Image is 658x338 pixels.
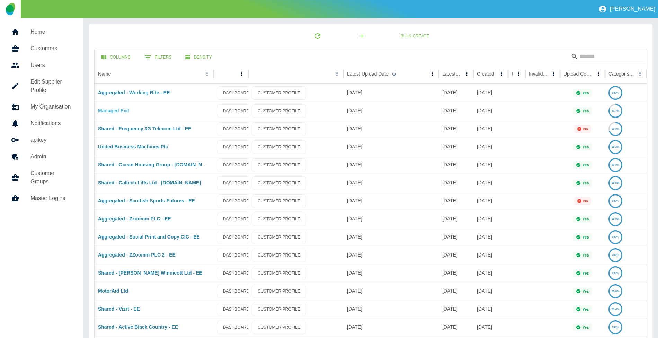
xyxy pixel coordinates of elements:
[252,104,306,118] a: CUSTOMER PROFILE
[612,199,619,202] text: 100%
[217,122,255,136] a: DASHBOARD
[344,174,439,192] div: 13 Aug 2025
[252,140,306,154] a: CUSTOMER PROFILE
[98,324,178,330] a: Shared - Active Black Country - EE
[6,98,78,115] a: My Organisation
[582,307,589,311] p: Yes
[98,306,140,312] a: Shared - Vizrt - EE
[473,228,508,246] div: 07 Aug 2025
[202,69,212,79] button: Name column menu
[610,6,655,12] p: [PERSON_NAME]
[237,69,247,79] button: column menu
[473,246,508,264] div: 12 Aug 2025
[6,132,78,148] a: apikey
[344,282,439,300] div: 07 Aug 2025
[98,144,168,149] a: United Business Machines Plc
[6,40,78,57] a: Customers
[217,158,255,172] a: DASHBOARD
[30,194,72,202] h5: Master Logins
[96,51,136,64] button: Select columns
[608,198,622,203] a: 100%
[217,303,255,316] a: DASHBOARD
[6,57,78,73] a: Users
[612,145,620,148] text: 99.2%
[98,126,192,131] a: Shared - Frequency 3G Telecom Ltd - EE
[98,108,129,113] a: Managed Exit
[344,246,439,264] div: 12 Aug 2025
[473,156,508,174] div: 07 Aug 2025
[439,156,473,174] div: 01 Aug 2025
[217,285,255,298] a: DASHBOARD
[344,318,439,336] div: 07 Aug 2025
[30,61,72,69] h5: Users
[344,210,439,228] div: 12 Aug 2025
[217,231,255,244] a: DASHBOARD
[347,71,389,77] div: Latest Upload Date
[98,234,200,240] a: Aggregated - Social Print and Copy CIC - EE
[497,69,506,79] button: Created column menu
[98,180,201,185] a: Shared - Caltech Lifts Ltd - [DOMAIN_NAME]
[473,318,508,336] div: 07 Aug 2025
[582,217,589,221] p: Yes
[612,127,620,130] text: 69.3%
[6,148,78,165] a: Admin
[98,90,170,95] a: Aggregated - Working Rite - EE
[477,71,494,77] div: Created
[439,246,473,264] div: 30 Jul 2025
[608,108,622,113] a: 81.7%
[98,252,176,258] a: Aggregated - ZZoomm PLC 2 - EE
[252,303,306,316] a: CUSTOMER PROFILE
[6,165,78,190] a: Customer Groups
[608,180,622,185] a: 99.5%
[30,103,72,111] h5: My Organisation
[473,282,508,300] div: 06 Aug 2025
[582,289,589,293] p: Yes
[549,69,558,79] button: Invalid Creds column menu
[217,249,255,262] a: DASHBOARD
[582,163,589,167] p: Yes
[473,192,508,210] div: 07 Aug 2025
[442,71,461,77] div: Latest Usage
[439,282,473,300] div: 25 Jul 2025
[6,3,15,15] img: Logo
[612,163,620,166] text: 99.3%
[582,235,589,239] p: Yes
[217,104,255,118] a: DASHBOARD
[30,169,72,186] h5: Customer Groups
[635,69,645,79] button: Categorised column menu
[252,86,306,100] a: CUSTOMER PROFILE
[612,253,619,257] text: 100%
[583,199,588,203] p: No
[332,69,342,79] button: column menu
[582,181,589,185] p: Yes
[217,267,255,280] a: DASHBOARD
[462,69,472,79] button: Latest Usage column menu
[217,213,255,226] a: DASHBOARD
[344,138,439,156] div: 14 Aug 2025
[571,51,645,63] div: Search
[217,176,255,190] a: DASHBOARD
[612,289,620,293] text: 99.8%
[473,102,508,120] div: 06 Aug 2025
[439,228,473,246] div: 29 Jul 2025
[252,267,306,280] a: CUSTOMER PROFILE
[612,181,620,184] text: 99.5%
[439,102,473,120] div: 13 Aug 2025
[344,192,439,210] div: 12 Aug 2025
[574,125,591,133] div: Not all required reports for this customer were uploaded for the latest usage month.
[98,288,128,294] a: MotorAid Ltd
[98,71,111,77] div: Name
[583,127,588,131] p: No
[344,84,439,102] div: 20 Aug 2025
[608,324,622,330] a: 100%
[563,71,593,77] div: Upload Complete
[439,138,473,156] div: 08 Aug 2025
[582,109,589,113] p: Yes
[344,102,439,120] div: 20 Aug 2025
[30,153,72,161] h5: Admin
[439,84,473,102] div: 15 Aug 2025
[473,300,508,318] div: 07 Aug 2025
[6,190,78,207] a: Master Logins
[30,119,72,128] h5: Notifications
[180,51,217,64] button: Density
